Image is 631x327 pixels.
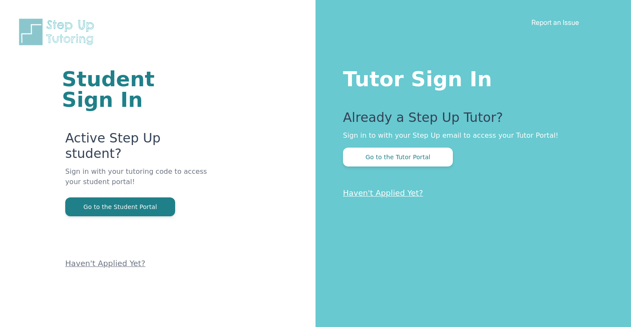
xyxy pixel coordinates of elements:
p: Active Step Up student? [65,130,212,167]
img: Step Up Tutoring horizontal logo [17,17,100,47]
a: Go to the Tutor Portal [343,153,453,161]
a: Go to the Student Portal [65,203,175,211]
a: Report an Issue [531,18,579,27]
p: Already a Step Up Tutor? [343,110,597,130]
button: Go to the Tutor Portal [343,148,453,167]
a: Haven't Applied Yet? [343,188,423,197]
p: Sign in with your tutoring code to access your student portal! [65,167,212,197]
h1: Tutor Sign In [343,65,597,89]
a: Haven't Applied Yet? [65,259,146,268]
h1: Student Sign In [62,69,212,110]
button: Go to the Student Portal [65,197,175,216]
p: Sign in to with your Step Up email to access your Tutor Portal! [343,130,597,141]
